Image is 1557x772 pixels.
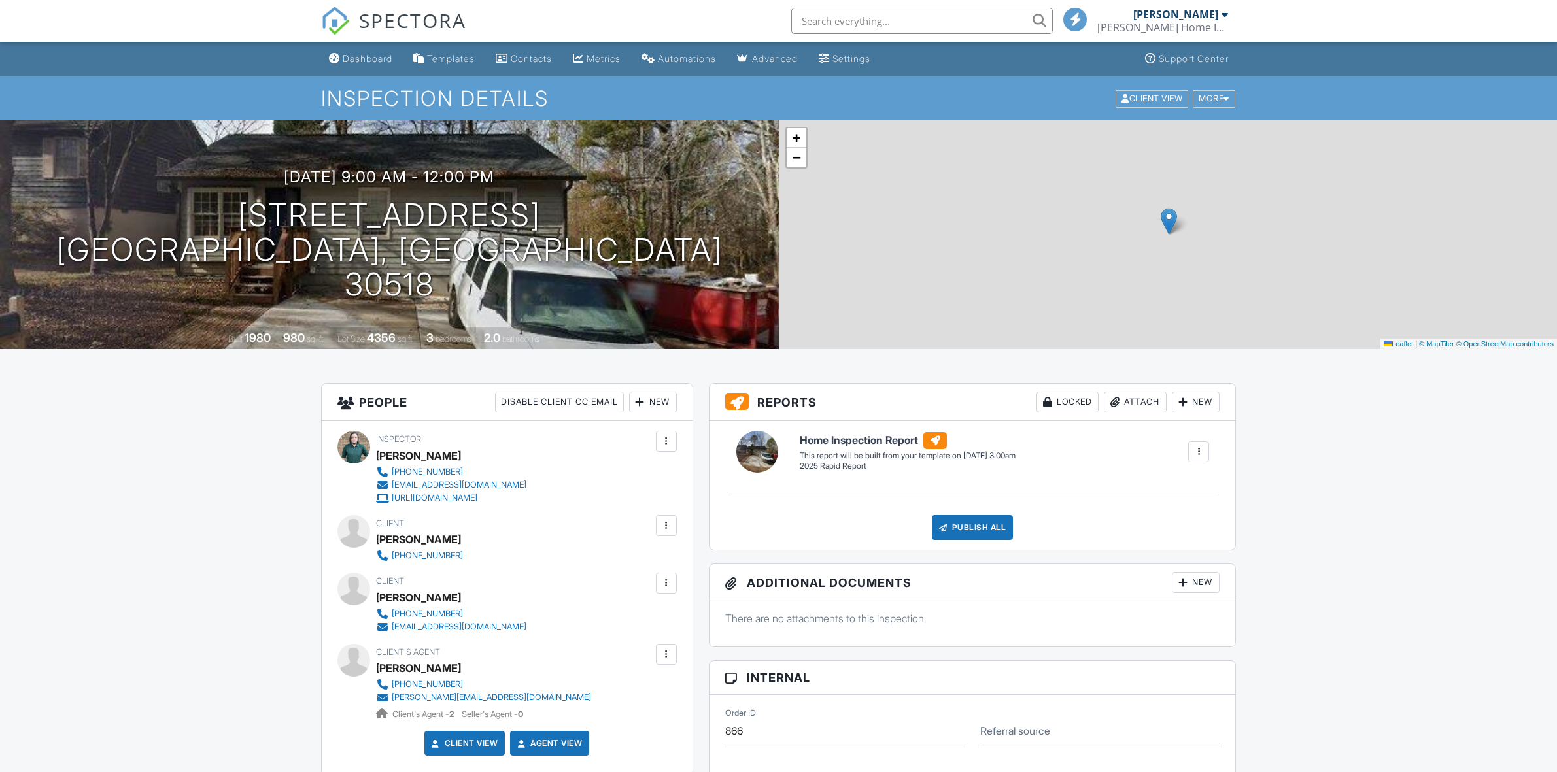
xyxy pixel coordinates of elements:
h3: [DATE] 9:00 am - 12:00 pm [284,168,494,186]
div: 1980 [245,331,271,344]
div: Automations [658,53,716,64]
a: [PHONE_NUMBER] [376,465,526,478]
div: [PHONE_NUMBER] [392,550,463,561]
div: New [1172,392,1220,412]
span: + [792,129,800,146]
a: [PHONE_NUMBER] [376,678,591,691]
h6: Home Inspection Report [800,432,1016,449]
a: © OpenStreetMap contributors [1456,340,1554,348]
a: Templates [408,47,480,71]
span: sq.ft. [398,334,414,344]
div: Metrics [587,53,621,64]
span: Seller's Agent - [462,709,523,719]
a: Metrics [568,47,626,71]
span: Client [376,576,404,586]
a: [EMAIL_ADDRESS][DOMAIN_NAME] [376,478,526,492]
img: The Best Home Inspection Software - Spectora [321,7,350,35]
div: [PERSON_NAME] [376,529,461,549]
a: © MapTiler [1419,340,1454,348]
div: Disable Client CC Email [495,392,624,412]
div: [PHONE_NUMBER] [392,679,463,690]
div: [URL][DOMAIN_NAME] [392,493,477,503]
label: Referral source [980,724,1050,738]
strong: 0 [518,709,523,719]
p: There are no attachments to this inspection. [725,611,1220,626]
img: Marker [1161,208,1177,235]
a: Agent View [515,737,582,750]
div: Settings [832,53,870,64]
a: Automations (Basic) [636,47,721,71]
span: Client [376,518,404,528]
div: Locked [1036,392,1099,412]
div: Dashboard [343,53,392,64]
div: Attach [1104,392,1167,412]
div: [PERSON_NAME] [376,588,461,607]
a: Dashboard [324,47,398,71]
h3: People [322,384,693,421]
div: More [1193,90,1235,107]
div: 3 [426,331,434,344]
div: [PHONE_NUMBER] [392,467,463,477]
a: Zoom out [787,148,806,167]
div: [PERSON_NAME] [376,446,461,465]
span: Inspector [376,434,421,444]
a: Support Center [1140,47,1234,71]
div: Publish All [932,515,1014,540]
strong: 2 [449,709,454,719]
span: sq. ft. [307,334,325,344]
div: Contacts [511,53,552,64]
span: Client's Agent - [392,709,456,719]
a: Zoom in [787,128,806,148]
span: bedrooms [436,334,471,344]
div: Marney's Home Inspections, LLC [1097,21,1228,34]
h1: [STREET_ADDRESS] [GEOGRAPHIC_DATA], [GEOGRAPHIC_DATA] 30518 [21,198,758,301]
h3: Additional Documents [710,564,1236,601]
a: [PHONE_NUMBER] [376,607,526,620]
a: Settings [813,47,876,71]
div: [EMAIL_ADDRESS][DOMAIN_NAME] [392,480,526,490]
div: 980 [283,331,305,344]
div: Templates [427,53,475,64]
a: Contacts [490,47,557,71]
div: Client View [1116,90,1188,107]
h3: Internal [710,661,1236,695]
input: Search everything... [791,8,1053,34]
a: Client View [1114,93,1191,103]
div: 2025 Rapid Report [800,461,1016,472]
a: Client View [429,737,498,750]
div: New [1172,572,1220,593]
a: [PHONE_NUMBER] [376,549,463,562]
div: 4356 [367,331,396,344]
div: Advanced [752,53,798,64]
div: Support Center [1159,53,1229,64]
a: Leaflet [1384,340,1413,348]
div: 2.0 [484,331,500,344]
label: Order ID [725,707,756,719]
div: [PERSON_NAME] [1133,8,1218,21]
h1: Inspection Details [321,87,1237,110]
span: Client's Agent [376,647,440,657]
a: [URL][DOMAIN_NAME] [376,492,526,505]
div: [EMAIL_ADDRESS][DOMAIN_NAME] [392,622,526,632]
div: [PERSON_NAME][EMAIL_ADDRESS][DOMAIN_NAME] [392,692,591,703]
span: − [792,149,800,165]
div: [PHONE_NUMBER] [392,609,463,619]
div: New [629,392,677,412]
span: | [1415,340,1417,348]
a: [PERSON_NAME][EMAIL_ADDRESS][DOMAIN_NAME] [376,691,591,704]
span: SPECTORA [359,7,466,34]
a: SPECTORA [321,18,466,45]
h3: Reports [710,384,1236,421]
span: Lot Size [337,334,365,344]
span: Built [228,334,243,344]
div: This report will be built from your template on [DATE] 3:00am [800,450,1016,461]
span: bathrooms [502,334,539,344]
a: Advanced [732,47,803,71]
a: [EMAIL_ADDRESS][DOMAIN_NAME] [376,620,526,633]
a: [PERSON_NAME] [376,658,461,678]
